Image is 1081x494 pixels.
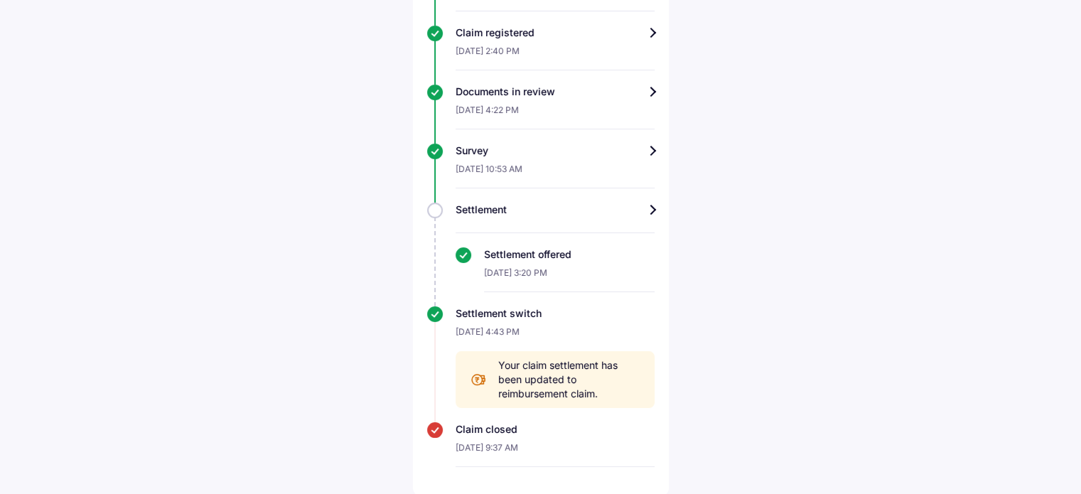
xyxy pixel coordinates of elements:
div: Settlement offered [484,247,655,262]
div: Settlement [456,203,655,217]
div: Claim registered [456,26,655,40]
div: [DATE] 4:43 PM [456,321,655,351]
div: [DATE] 4:22 PM [456,99,655,129]
div: [DATE] 9:37 AM [456,436,655,467]
div: [DATE] 10:53 AM [456,158,655,188]
span: Your claim settlement has been updated to reimbursement claim. [498,358,640,401]
div: [DATE] 3:20 PM [484,262,655,292]
div: [DATE] 2:40 PM [456,40,655,70]
div: Documents in review [456,85,655,99]
div: Claim closed [456,422,655,436]
div: Survey [456,144,655,158]
div: Settlement switch [456,306,655,321]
